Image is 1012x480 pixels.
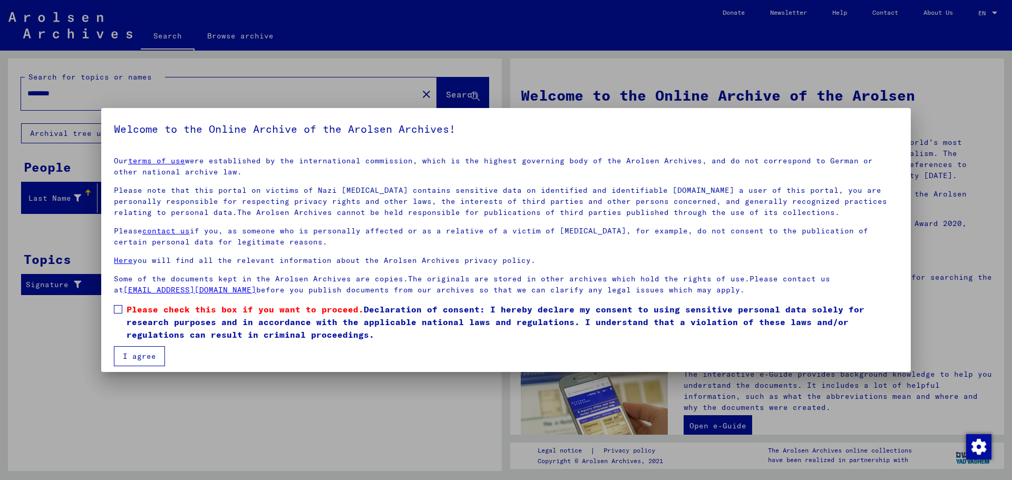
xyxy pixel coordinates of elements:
[126,303,898,341] span: Declaration of consent: I hereby declare my consent to using sensitive personal data solely for r...
[966,434,991,459] div: Change consent
[128,156,185,165] a: terms of use
[114,256,133,265] a: Here
[114,155,898,178] p: Our were established by the international commission, which is the highest governing body of the ...
[126,304,364,315] span: Please check this box if you want to proceed.
[114,255,898,266] p: you will find all the relevant information about the Arolsen Archives privacy policy.
[142,226,190,236] a: contact us
[966,434,991,459] img: Change consent
[114,226,898,248] p: Please if you, as someone who is personally affected or as a relative of a victim of [MEDICAL_DAT...
[114,273,898,296] p: Some of the documents kept in the Arolsen Archives are copies.The originals are stored in other a...
[114,185,898,218] p: Please note that this portal on victims of Nazi [MEDICAL_DATA] contains sensitive data on identif...
[114,346,165,366] button: I agree
[123,285,256,295] a: [EMAIL_ADDRESS][DOMAIN_NAME]
[114,121,898,138] h5: Welcome to the Online Archive of the Arolsen Archives!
